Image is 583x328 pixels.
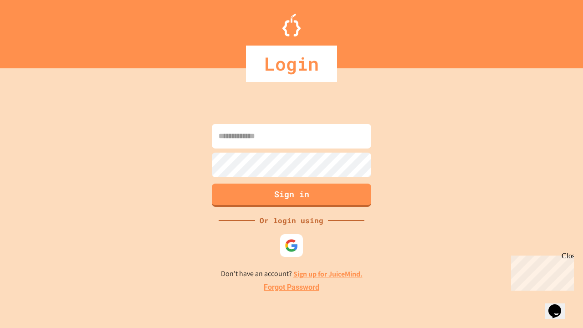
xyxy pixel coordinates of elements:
iframe: chat widget [507,252,574,291]
button: Sign in [212,184,371,207]
iframe: chat widget [545,292,574,319]
img: google-icon.svg [285,239,298,252]
a: Sign up for JuiceMind. [293,269,363,279]
div: Chat with us now!Close [4,4,63,58]
div: Or login using [255,215,328,226]
div: Login [246,46,337,82]
img: Logo.svg [282,14,301,36]
a: Forgot Password [264,282,319,293]
p: Don't have an account? [221,268,363,280]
